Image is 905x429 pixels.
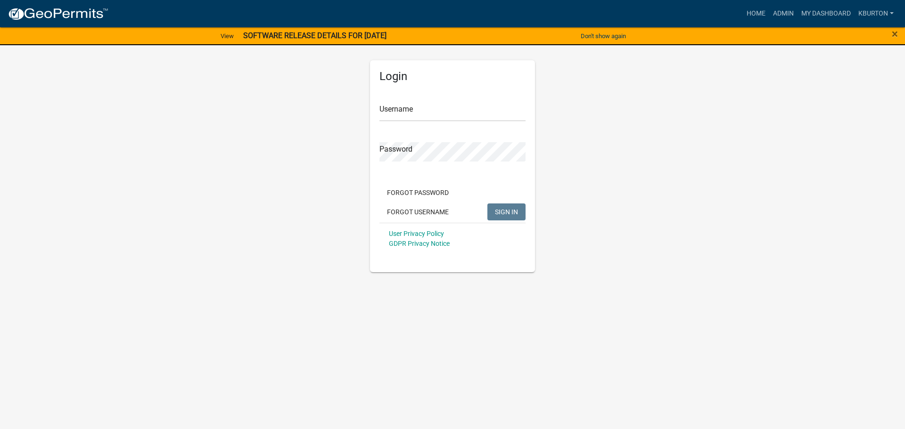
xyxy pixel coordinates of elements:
a: Admin [769,5,798,23]
span: SIGN IN [495,208,518,215]
button: Don't show again [577,28,630,44]
strong: SOFTWARE RELEASE DETAILS FOR [DATE] [243,31,387,40]
a: GDPR Privacy Notice [389,240,450,247]
a: User Privacy Policy [389,230,444,237]
button: SIGN IN [487,203,526,220]
h5: Login [379,70,526,83]
a: kburton [855,5,897,23]
button: Forgot Password [379,184,456,201]
a: My Dashboard [798,5,855,23]
button: Forgot Username [379,203,456,220]
span: × [892,27,898,40]
a: View [217,28,238,44]
a: Home [743,5,769,23]
button: Close [892,28,898,40]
